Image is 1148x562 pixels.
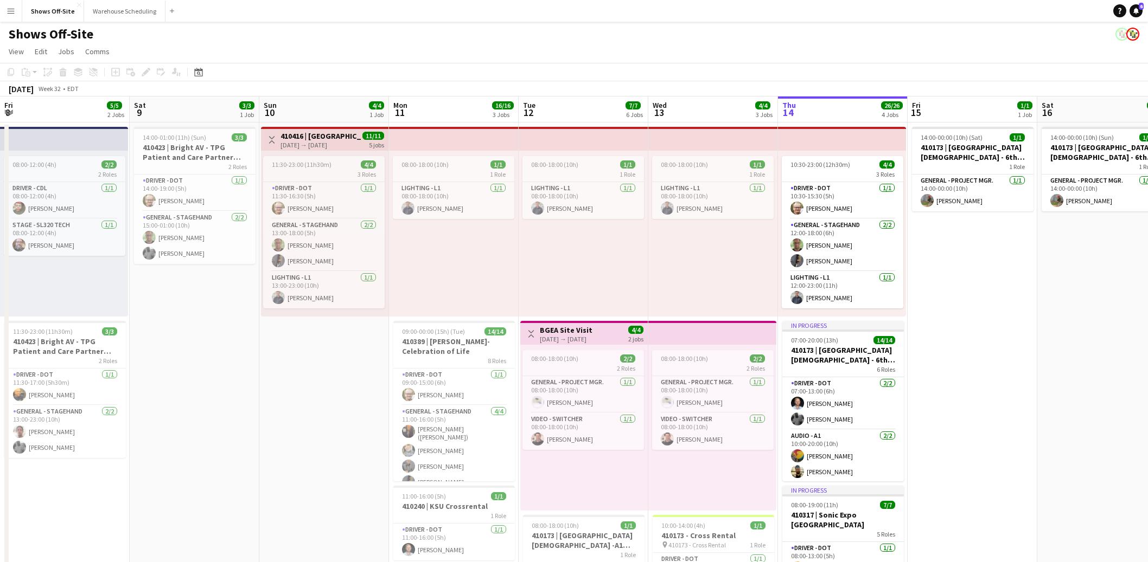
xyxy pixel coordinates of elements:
app-card-role: Lighting - L11/113:00-23:00 (10h)[PERSON_NAME] [263,272,385,308]
a: Edit [30,44,52,59]
span: 16 [1040,106,1054,119]
app-job-card: 08:00-18:00 (10h)2/22 RolesGeneral - Project Mgr.1/108:00-18:00 (10h)[PERSON_NAME]Video - Switche... [652,350,774,450]
div: 14:00-01:00 (11h) (Sun)3/3410423 | Bright AV - TPG Patient and Care Partner Edu2 RolesDriver - DO... [134,127,256,264]
app-job-card: 08:00-18:00 (10h)1/11 RoleLighting - L11/108:00-18:00 (10h)[PERSON_NAME] [652,156,774,219]
span: 1/1 [1010,133,1025,141]
span: 3 Roles [358,170,376,178]
button: Warehouse Scheduling [84,1,165,22]
div: 5 jobs [369,140,384,149]
div: 3 Jobs [493,111,513,119]
span: 14:00-00:00 (10h) (Sat) [921,133,983,141]
span: Fri [912,100,921,110]
span: 3 Roles [876,170,895,178]
app-card-role: Driver - DOT1/111:30-16:30 (5h)[PERSON_NAME] [263,182,385,219]
span: Week 32 [36,85,63,93]
span: 2 Roles [617,364,635,372]
h3: 410173 - Cross Rental [653,531,774,540]
app-job-card: 11:30-23:00 (11h30m)3/3410423 | Bright AV - TPG Patient and Care Partner Edu2 RolesDriver - DOT1/... [4,321,126,458]
app-card-role: General - Stagehand2/212:00-18:00 (6h)[PERSON_NAME][PERSON_NAME] [782,219,903,272]
app-card-role: Driver - DOT1/110:30-15:30 (5h)[PERSON_NAME] [782,182,903,219]
app-job-card: 14:00-00:00 (10h) (Sat)1/1410173 | [GEOGRAPHIC_DATA][DEMOGRAPHIC_DATA] - 6th Grade Fall Camp FFA ... [912,127,1034,211]
span: 2/2 [620,354,635,363]
span: Wed [653,100,667,110]
h3: 410173 | [GEOGRAPHIC_DATA][DEMOGRAPHIC_DATA] - 6th Grade Fall Camp FFA 2025 [912,143,1034,162]
app-card-role: General - Stagehand2/213:00-18:00 (5h)[PERSON_NAME][PERSON_NAME] [263,219,385,272]
div: 6 Jobs [626,111,643,119]
span: Sat [1042,100,1054,110]
app-card-role: General - Stagehand4/411:00-16:00 (5h)[PERSON_NAME] ([PERSON_NAME]) [PERSON_NAME][PERSON_NAME][PE... [393,405,515,493]
span: 16/16 [492,101,514,109]
h3: 410317 | Sonic Expo [GEOGRAPHIC_DATA] [782,510,904,529]
app-job-card: 08:00-18:00 (10h)1/11 RoleLighting - L11/108:00-18:00 (10h)[PERSON_NAME] [393,156,514,219]
app-card-role: Driver - DOT1/111:00-16:00 (5h)[PERSON_NAME] [393,524,515,560]
span: 11:00-16:00 (5h) [402,492,446,500]
span: 1 Role [1009,163,1025,171]
span: 5 Roles [877,530,895,538]
app-user-avatar: Labor Coordinator [1115,28,1128,41]
span: 14:00-00:00 (10h) (Sun) [1050,133,1114,141]
span: Fri [4,100,13,110]
div: 1 Job [1018,111,1032,119]
app-card-role: General - Stagehand2/215:00-01:00 (10h)[PERSON_NAME][PERSON_NAME] [134,211,256,264]
h3: BGEA Site Visit [540,325,592,335]
app-job-card: 11:30-23:00 (11h30m)4/43 RolesDriver - DOT1/111:30-16:30 (5h)[PERSON_NAME]General - Stagehand2/21... [263,156,385,308]
span: 1/1 [750,521,766,529]
span: 09:00-00:00 (15h) (Tue) [402,327,465,335]
span: Mon [393,100,407,110]
span: 10:30-23:00 (12h30m) [790,160,850,169]
app-user-avatar: Labor Coordinator [1126,28,1139,41]
h3: 410389 | [PERSON_NAME]- Celebration of Life [393,337,515,356]
app-card-role: Lighting - L11/108:00-18:00 (10h)[PERSON_NAME] [393,182,514,219]
span: Sat [134,100,146,110]
span: 3/3 [102,327,117,335]
span: 07:00-20:00 (13h) [791,336,838,344]
div: [DATE] → [DATE] [280,141,361,149]
app-card-role: Video - Switcher1/108:00-18:00 (10h)[PERSON_NAME] [652,413,774,450]
app-card-role: Driver - DOT1/109:00-15:00 (6h)[PERSON_NAME] [393,369,515,405]
span: 1/1 [1017,101,1032,109]
h3: 410423 | Bright AV - TPG Patient and Care Partner Edu [4,337,126,356]
span: 2 Roles [228,163,247,171]
span: 1/1 [491,492,506,500]
h3: 410416 | [GEOGRAPHIC_DATA][DEMOGRAPHIC_DATA] - [GEOGRAPHIC_DATA] [280,131,361,141]
span: 5/5 [107,101,122,109]
a: View [4,44,28,59]
span: 4/4 [369,101,384,109]
div: 3 Jobs [756,111,773,119]
span: 08:00-18:00 (10h) [531,160,578,169]
div: 2 Jobs [107,111,124,119]
app-card-role: Driver - DOT1/111:30-17:00 (5h30m)[PERSON_NAME] [4,369,126,405]
span: 4/4 [361,160,376,169]
app-card-role: Stage - SL320 Tech1/108:00-12:00 (4h)[PERSON_NAME] [4,219,125,256]
app-job-card: 08:00-18:00 (10h)1/11 RoleLighting - L11/108:00-18:00 (10h)[PERSON_NAME] [522,156,644,219]
span: 11 [392,106,407,119]
span: 410173 - Cross Rental [668,541,726,549]
span: 11:30-23:00 (11h30m) [13,327,73,335]
span: 8 [3,106,13,119]
app-job-card: In progress07:00-20:00 (13h)14/14410173 | [GEOGRAPHIC_DATA][DEMOGRAPHIC_DATA] - 6th Grade Fall Ca... [782,321,904,481]
span: 3/3 [232,133,247,141]
app-job-card: 08:00-18:00 (10h)2/22 RolesGeneral - Project Mgr.1/108:00-18:00 (10h)[PERSON_NAME]Video - Switche... [522,350,644,450]
span: 7/7 [626,101,641,109]
span: 1 Role [490,512,506,520]
a: Jobs [54,44,79,59]
span: 1 Role [620,170,635,178]
div: 1 Job [240,111,254,119]
h3: 410423 | Bright AV - TPG Patient and Care Partner Edu [134,143,256,162]
h3: 410173 | [GEOGRAPHIC_DATA][DEMOGRAPHIC_DATA] - 6th Grade Fall Camp FFA 2025 [782,345,904,365]
app-card-role: General - Stagehand2/213:00-23:00 (10h)[PERSON_NAME][PERSON_NAME] [4,405,126,458]
app-card-role: Lighting - L11/108:00-18:00 (10h)[PERSON_NAME] [522,182,644,219]
span: Thu [782,100,796,110]
span: Comms [85,47,110,56]
span: 2/2 [750,354,765,363]
app-card-role: Driver - DOT2/207:00-13:00 (6h)[PERSON_NAME][PERSON_NAME] [782,377,904,430]
h1: Shows Off-Site [9,26,93,42]
div: 2 jobs [628,334,643,343]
